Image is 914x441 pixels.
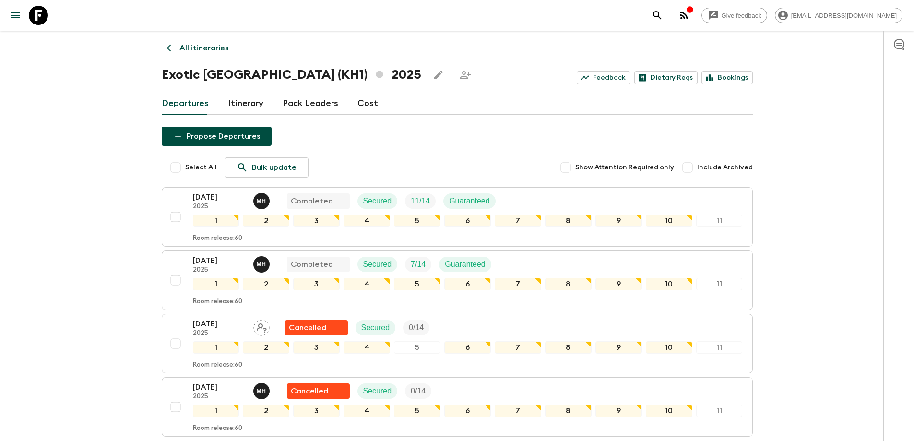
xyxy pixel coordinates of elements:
[444,278,491,290] div: 6
[243,341,289,354] div: 2
[595,341,642,354] div: 9
[696,215,743,227] div: 11
[193,393,246,401] p: 2025
[257,387,266,395] p: M H
[701,71,753,84] a: Bookings
[193,318,246,330] p: [DATE]
[405,193,436,209] div: Trip Fill
[357,383,398,399] div: Secured
[291,259,333,270] p: Completed
[6,6,25,25] button: menu
[696,278,743,290] div: 11
[193,278,239,290] div: 1
[253,383,272,399] button: MH
[193,235,242,242] p: Room release: 60
[575,163,674,172] span: Show Attention Required only
[411,259,426,270] p: 7 / 14
[646,215,692,227] div: 10
[285,320,348,335] div: Flash Pack cancellation
[193,330,246,337] p: 2025
[193,255,246,266] p: [DATE]
[363,385,392,397] p: Secured
[697,163,753,172] span: Include Archived
[363,259,392,270] p: Secured
[357,92,378,115] a: Cost
[405,383,431,399] div: Trip Fill
[289,322,326,334] p: Cancelled
[444,215,491,227] div: 6
[293,278,340,290] div: 3
[361,322,390,334] p: Secured
[595,405,642,417] div: 9
[411,195,430,207] p: 11 / 14
[162,92,209,115] a: Departures
[162,250,753,310] button: [DATE]2025Mr. Heng Pringratana (Prefer name : James)CompletedSecuredTrip FillGuaranteed1234567891...
[545,278,592,290] div: 8
[646,405,692,417] div: 10
[228,92,263,115] a: Itinerary
[252,162,297,173] p: Bulk update
[356,320,396,335] div: Secured
[409,322,424,334] p: 0 / 14
[646,341,692,354] div: 10
[646,278,692,290] div: 10
[253,322,270,330] span: Assign pack leader
[411,385,426,397] p: 0 / 14
[495,341,541,354] div: 7
[193,425,242,432] p: Room release: 60
[545,215,592,227] div: 8
[243,405,289,417] div: 2
[595,278,642,290] div: 9
[193,361,242,369] p: Room release: 60
[696,341,743,354] div: 11
[287,383,350,399] div: Flash Pack cancellation
[716,12,767,19] span: Give feedback
[193,298,242,306] p: Room release: 60
[193,203,246,211] p: 2025
[253,386,272,393] span: Mr. Heng Pringratana (Prefer name : James)
[545,405,592,417] div: 8
[293,215,340,227] div: 3
[403,320,429,335] div: Trip Fill
[179,42,228,54] p: All itineraries
[429,65,448,84] button: Edit this itinerary
[162,38,234,58] a: All itineraries
[456,65,475,84] span: Share this itinerary
[344,278,390,290] div: 4
[405,257,431,272] div: Trip Fill
[225,157,309,178] a: Bulk update
[193,381,246,393] p: [DATE]
[394,215,440,227] div: 5
[243,215,289,227] div: 2
[648,6,667,25] button: search adventures
[253,196,272,203] span: Mr. Heng Pringratana (Prefer name : James)
[775,8,902,23] div: [EMAIL_ADDRESS][DOMAIN_NAME]
[344,215,390,227] div: 4
[357,193,398,209] div: Secured
[445,259,486,270] p: Guaranteed
[394,341,440,354] div: 5
[344,341,390,354] div: 4
[696,405,743,417] div: 11
[701,8,767,23] a: Give feedback
[449,195,490,207] p: Guaranteed
[357,257,398,272] div: Secured
[293,405,340,417] div: 3
[162,314,753,373] button: [DATE]2025Assign pack leaderFlash Pack cancellationSecuredTrip Fill1234567891011Room release:60
[444,405,491,417] div: 6
[162,187,753,247] button: [DATE]2025Mr. Heng Pringratana (Prefer name : James)CompletedSecuredTrip FillGuaranteed1234567891...
[577,71,630,84] a: Feedback
[495,405,541,417] div: 7
[243,278,289,290] div: 2
[162,127,272,146] button: Propose Departures
[495,278,541,290] div: 7
[595,215,642,227] div: 9
[394,405,440,417] div: 5
[185,163,217,172] span: Select All
[291,195,333,207] p: Completed
[786,12,902,19] span: [EMAIL_ADDRESS][DOMAIN_NAME]
[193,191,246,203] p: [DATE]
[344,405,390,417] div: 4
[634,71,698,84] a: Dietary Reqs
[162,65,421,84] h1: Exotic [GEOGRAPHIC_DATA] (KH1) 2025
